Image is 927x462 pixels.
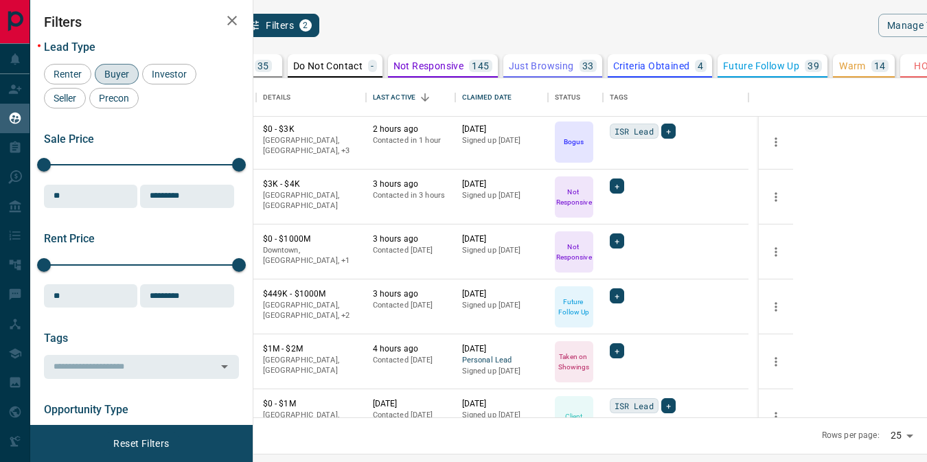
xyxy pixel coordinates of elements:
div: + [661,398,676,413]
p: Contacted in 1 hour [373,135,448,146]
span: + [615,289,619,303]
div: Seller [44,88,86,108]
p: $449K - $1000M [263,288,359,300]
p: Future Follow Up [556,297,592,317]
div: 25 [885,426,918,446]
p: Scarborough, North York, Toronto [263,135,359,157]
div: + [610,233,624,249]
p: 3 hours ago [373,233,448,245]
p: Warm [839,61,866,71]
button: more [766,132,786,152]
p: Not Responsive [556,242,592,262]
p: 2 hours ago [373,124,448,135]
div: Renter [44,64,91,84]
span: + [615,344,619,358]
span: Opportunity Type [44,403,128,416]
div: Status [555,78,581,117]
p: Not Responsive [393,61,464,71]
span: + [666,124,671,138]
span: Sale Price [44,132,94,146]
span: + [615,234,619,248]
span: Precon [94,93,134,104]
button: more [766,406,786,427]
button: Sort [415,88,435,107]
div: Status [548,78,603,117]
button: more [766,242,786,262]
div: Tags [603,78,748,117]
div: Buyer [95,64,139,84]
div: Details [263,78,291,117]
p: 14 [874,61,886,71]
p: [GEOGRAPHIC_DATA], [GEOGRAPHIC_DATA] [263,355,359,376]
span: Investor [147,69,192,80]
button: Open [215,357,234,376]
p: Bogus [564,137,584,147]
p: Signed up [DATE] [462,410,541,421]
div: Name [160,78,256,117]
span: Seller [49,93,81,104]
div: + [610,178,624,194]
span: Rent Price [44,232,95,245]
p: [DATE] [462,398,541,410]
span: Lead Type [44,41,95,54]
div: Claimed Date [462,78,512,117]
p: $0 - $1M [263,398,359,410]
span: ISR Lead [615,399,654,413]
p: Signed up [DATE] [462,190,541,201]
div: Details [256,78,366,117]
p: $3K - $4K [263,178,359,190]
span: ISR Lead [615,124,654,138]
p: 35 [257,61,269,71]
h2: Filters [44,14,239,30]
div: + [610,288,624,303]
p: Scarborough, Toronto [263,300,359,321]
div: Claimed Date [455,78,548,117]
p: Toronto [263,245,359,266]
p: [DATE] [462,233,541,245]
p: 33 [582,61,594,71]
span: + [615,179,619,193]
p: [GEOGRAPHIC_DATA], [GEOGRAPHIC_DATA] [263,190,359,211]
p: [DATE] [462,178,541,190]
p: [DATE] [373,398,448,410]
p: 39 [808,61,819,71]
p: Signed up [DATE] [462,366,541,377]
span: 2 [301,21,310,30]
p: [DATE] [462,124,541,135]
p: Client [565,411,583,421]
p: $0 - $1000M [263,233,359,245]
p: Do Not Contact [293,61,363,71]
p: - [371,61,374,71]
span: Renter [49,69,87,80]
p: Signed up [DATE] [462,135,541,146]
button: more [766,187,786,207]
p: Taken on Showings [556,351,592,372]
button: Reset Filters [104,432,178,455]
p: Toronto [263,410,359,442]
button: more [766,351,786,372]
p: Signed up [DATE] [462,245,541,256]
div: Last Active [373,78,415,117]
p: Contacted in 3 hours [373,190,448,201]
p: Contacted [DATE] [373,410,448,421]
p: $1M - $2M [263,343,359,355]
p: 3 hours ago [373,178,448,190]
p: 4 hours ago [373,343,448,355]
p: [DATE] [462,343,541,355]
button: Filters2 [240,14,319,37]
div: + [610,343,624,358]
p: Contacted [DATE] [373,245,448,256]
div: Investor [142,64,196,84]
span: Personal Lead [462,355,541,367]
p: 3 hours ago [373,288,448,300]
p: Rows per page: [822,430,880,441]
p: Contacted [DATE] [373,300,448,311]
span: Buyer [100,69,134,80]
button: more [766,297,786,317]
p: Contacted [DATE] [373,355,448,366]
p: Not Responsive [556,187,592,207]
span: + [666,399,671,413]
p: $0 - $3K [263,124,359,135]
p: 4 [698,61,703,71]
p: 145 [472,61,489,71]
